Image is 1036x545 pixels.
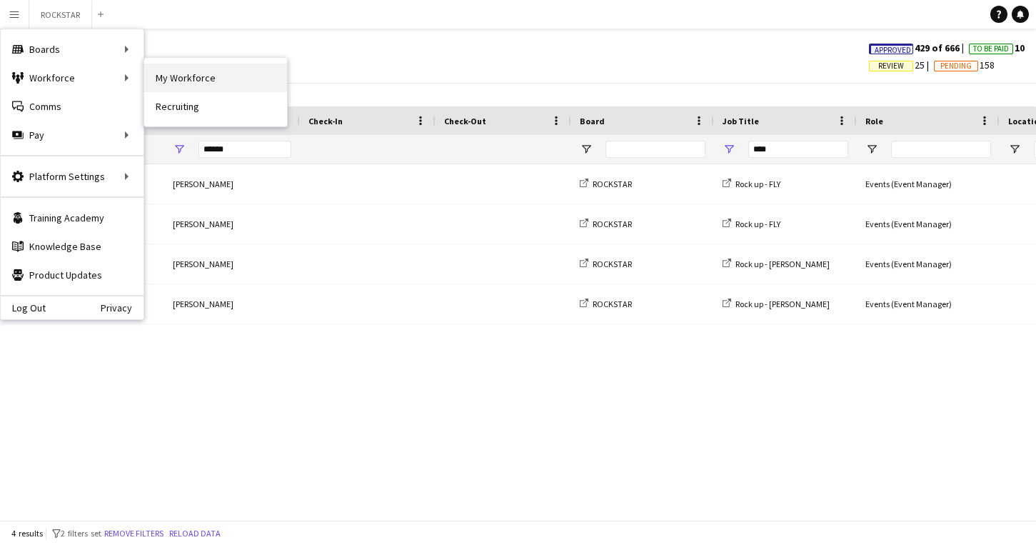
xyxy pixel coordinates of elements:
span: ROCKSTAR [593,259,632,269]
a: Rock up - FLY [723,179,780,189]
span: Review [878,61,904,71]
a: Knowledge Base [1,232,144,261]
a: Rock up - FLY [723,219,780,229]
div: [PERSON_NAME] [164,284,300,324]
button: Open Filter Menu [173,143,186,156]
span: Job Title [723,116,759,126]
a: Rock up - [PERSON_NAME] [723,259,830,269]
a: Rock up - [PERSON_NAME] [723,299,830,309]
span: Check-In [308,116,343,126]
a: Comms [1,92,144,121]
div: Events (Event Manager) [857,164,1000,204]
span: Check-Out [444,116,486,126]
a: ROCKSTAR [580,219,632,229]
div: Platform Settings [1,162,144,191]
input: Board Filter Input [605,141,705,158]
span: Role [865,116,883,126]
button: Reload data [166,526,223,541]
input: Role Filter Input [891,141,991,158]
a: Log Out [1,302,46,314]
span: Approved [875,46,911,55]
a: Training Academy [1,204,144,232]
span: ROCKSTAR [593,219,632,229]
span: 2 filters set [61,528,101,539]
a: ROCKSTAR [580,299,632,309]
a: My Workforce [144,64,287,92]
span: 429 of 666 [869,41,969,54]
span: Rock up - FLY [735,179,780,189]
span: 158 [934,59,995,71]
input: Job Title Filter Input [748,141,848,158]
button: Open Filter Menu [580,143,593,156]
button: Open Filter Menu [865,143,878,156]
span: Rock up - [PERSON_NAME] [735,259,830,269]
span: To Be Paid [973,44,1009,54]
div: Events (Event Manager) [857,204,1000,244]
button: Open Filter Menu [723,143,735,156]
div: [PERSON_NAME] [164,244,300,284]
div: Workforce [1,64,144,92]
div: Events (Event Manager) [857,244,1000,284]
a: Recruiting [144,92,287,121]
div: Pay [1,121,144,149]
a: Privacy [101,302,144,314]
div: [PERSON_NAME] [164,164,300,204]
a: ROCKSTAR [580,179,632,189]
div: Events (Event Manager) [857,284,1000,324]
span: Pending [940,61,972,71]
span: 10 [969,41,1025,54]
div: Boards [1,35,144,64]
input: Name Filter Input [198,141,291,158]
span: Rock up - [PERSON_NAME] [735,299,830,309]
span: Board [580,116,605,126]
a: ROCKSTAR [580,259,632,269]
span: Rock up - FLY [735,219,780,229]
span: ROCKSTAR [593,299,632,309]
button: Remove filters [101,526,166,541]
div: [PERSON_NAME] [164,204,300,244]
button: Open Filter Menu [1008,143,1021,156]
button: ROCKSTAR [29,1,92,29]
span: ROCKSTAR [593,179,632,189]
a: Product Updates [1,261,144,289]
span: 25 [869,59,934,71]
